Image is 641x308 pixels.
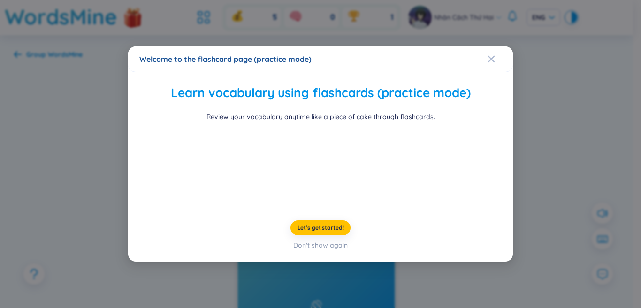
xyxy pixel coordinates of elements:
h2: Learn vocabulary using flashcards (practice mode) [139,83,502,103]
div: Don't show again [293,240,348,250]
div: Review your vocabulary anytime like a piece of cake through flashcards. [206,112,435,122]
button: Let's get started! [290,220,351,235]
button: Close [488,46,513,72]
span: Let's get started! [298,224,344,232]
div: Welcome to the flashcard page (practice mode) [139,54,502,64]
